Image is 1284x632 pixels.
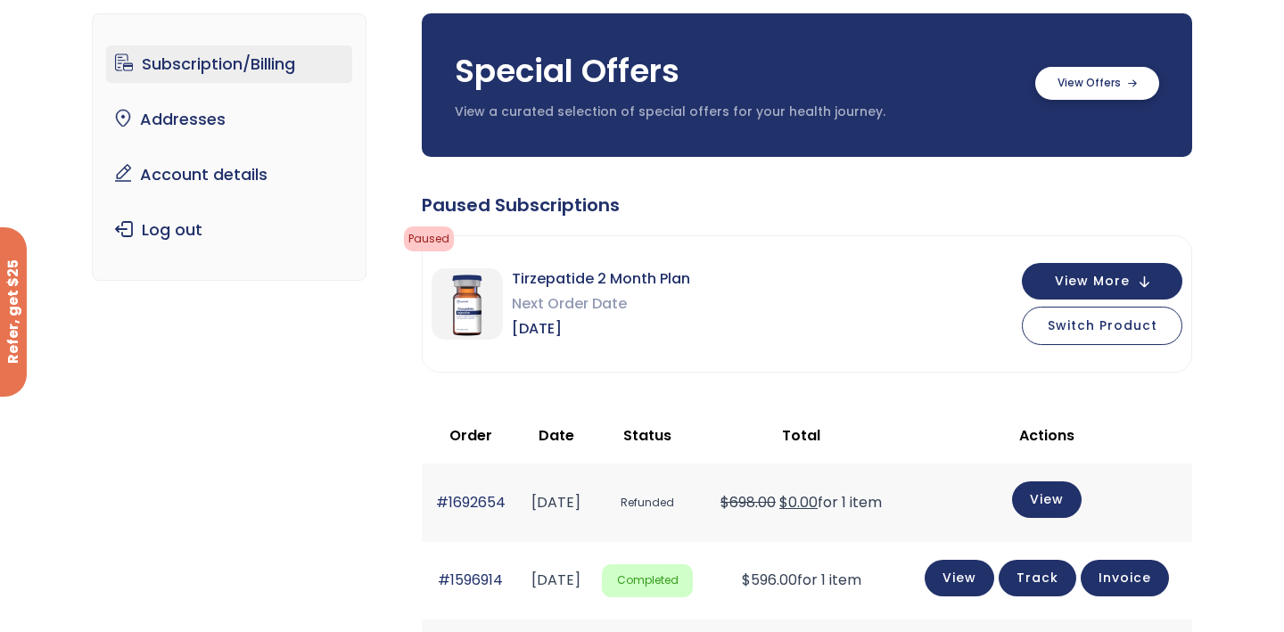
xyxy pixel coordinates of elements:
a: #1692654 [436,492,506,513]
a: Subscription/Billing [106,45,353,83]
a: Addresses [106,101,353,138]
a: #1596914 [438,570,503,590]
span: Actions [1019,425,1074,446]
time: [DATE] [531,570,580,590]
nav: Account pages [92,13,367,281]
span: $ [779,492,788,513]
span: Refunded [602,487,692,520]
span: Total [782,425,820,446]
a: Log out [106,211,353,249]
iframe: Sign Up via Text for Offers [14,564,215,618]
span: 596.00 [742,570,797,590]
td: for 1 item [702,464,901,541]
a: Invoice [1081,560,1169,596]
a: Account details [106,156,353,193]
div: Paused Subscriptions [422,193,1192,218]
td: for 1 item [702,542,901,620]
a: Track [999,560,1076,596]
span: Paused [404,226,454,251]
span: Status [623,425,671,446]
del: $698.00 [720,492,776,513]
button: View More [1022,263,1182,300]
time: [DATE] [531,492,580,513]
button: Switch Product [1022,307,1182,345]
span: Switch Product [1048,316,1157,334]
a: View [925,560,994,596]
span: Order [449,425,492,446]
span: 0.00 [779,492,818,513]
a: View [1012,481,1082,518]
span: $ [742,570,751,590]
span: View More [1055,275,1130,287]
p: View a curated selection of special offers for your health journey. [455,103,1017,121]
span: Completed [602,564,692,597]
h3: Special Offers [455,49,1017,94]
span: Date [539,425,574,446]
